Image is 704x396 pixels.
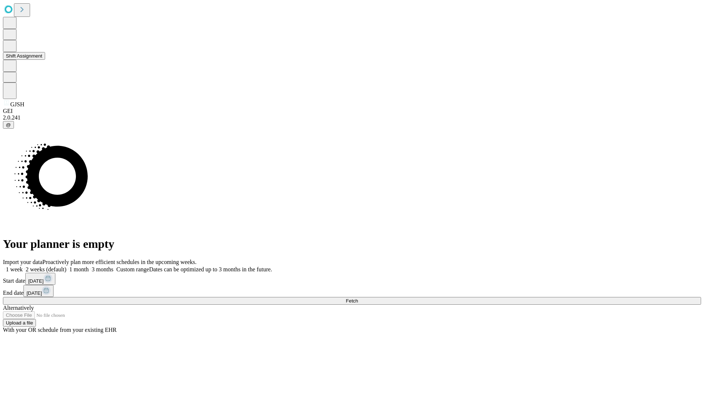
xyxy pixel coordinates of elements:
[43,259,197,265] span: Proactively plan more efficient schedules in the upcoming weeks.
[69,266,89,272] span: 1 month
[3,273,701,285] div: Start date
[25,273,55,285] button: [DATE]
[28,278,44,284] span: [DATE]
[3,121,14,129] button: @
[149,266,272,272] span: Dates can be optimized up to 3 months in the future.
[3,237,701,251] h1: Your planner is empty
[3,327,117,333] span: With your OR schedule from your existing EHR
[6,266,23,272] span: 1 week
[26,290,42,296] span: [DATE]
[3,285,701,297] div: End date
[92,266,113,272] span: 3 months
[3,52,45,60] button: Shift Assignment
[3,305,34,311] span: Alternatively
[10,101,24,107] span: GJSH
[3,297,701,305] button: Fetch
[3,114,701,121] div: 2.0.241
[3,108,701,114] div: GEI
[6,122,11,128] span: @
[26,266,66,272] span: 2 weeks (default)
[116,266,149,272] span: Custom range
[3,319,36,327] button: Upload a file
[3,259,43,265] span: Import your data
[23,285,54,297] button: [DATE]
[346,298,358,304] span: Fetch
